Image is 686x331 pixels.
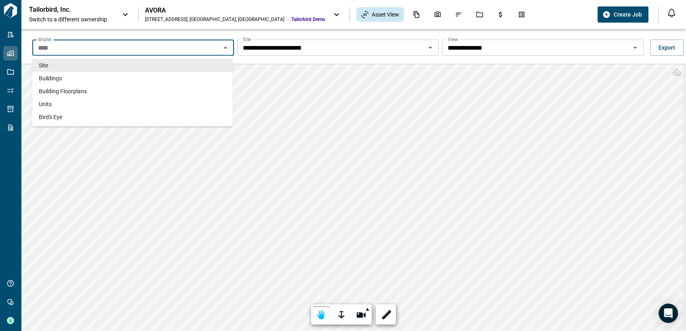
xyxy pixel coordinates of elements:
[408,8,425,21] div: Documents
[513,8,530,21] div: Takeoff Center
[39,74,62,82] span: Buildings
[39,61,48,69] span: Site
[665,6,678,19] button: Open notification feed
[429,8,446,21] div: Photos
[145,6,325,15] div: AVORA
[448,36,458,43] label: View
[471,8,488,21] div: Jobs
[598,6,648,23] button: Create Job
[145,16,284,23] div: [STREET_ADDRESS] , [GEOGRAPHIC_DATA] , [GEOGRAPHIC_DATA]
[39,100,52,108] span: Units
[492,8,509,21] div: Budgets
[39,113,62,121] span: Bird's Eye
[39,87,87,95] span: Building Floorplans
[38,36,51,43] label: Model
[450,8,467,21] div: Issues & Info
[29,15,114,23] span: Switch to a different ownership
[29,6,102,14] p: Tailorbird, Inc.
[614,10,642,19] span: Create Job
[650,40,684,56] button: Export
[291,16,325,23] span: Tailorbird Demo
[659,44,675,52] span: Export
[629,42,641,53] button: Open
[220,42,231,53] button: Close
[356,7,404,22] div: Asset View
[425,42,436,53] button: Open
[372,10,399,19] span: Asset View
[659,304,678,323] div: Open Intercom Messenger
[243,36,251,43] label: Site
